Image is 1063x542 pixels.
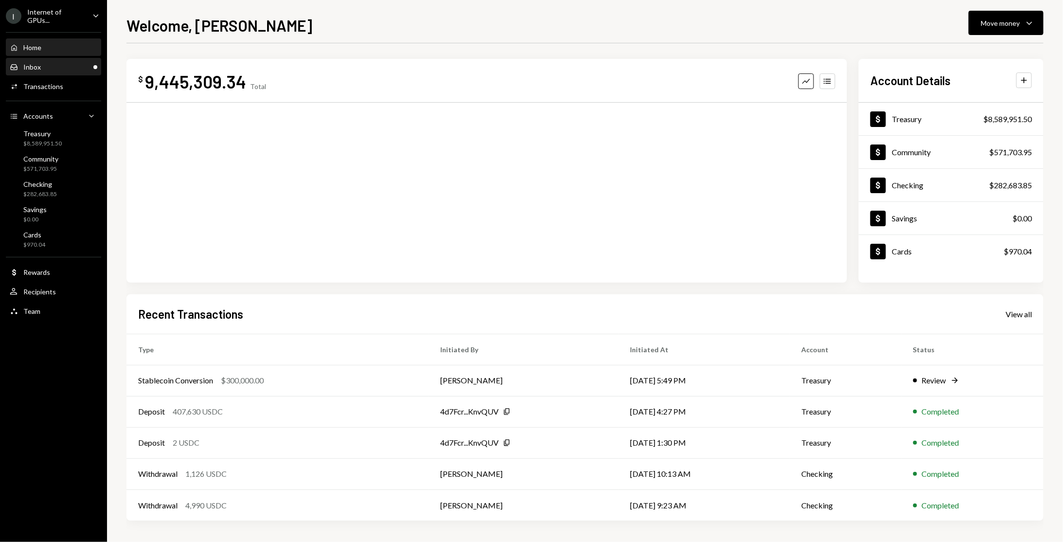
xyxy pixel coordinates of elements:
[6,263,101,281] a: Rewards
[23,129,62,138] div: Treasury
[901,334,1044,365] th: Status
[6,283,101,300] a: Recipients
[138,406,165,417] div: Deposit
[23,140,62,148] div: $8,589,951.50
[441,406,499,417] div: 4d7Fcr...KnvQUV
[23,165,58,173] div: $571,703.95
[790,396,901,427] td: Treasury
[23,268,50,276] div: Rewards
[6,152,101,175] a: Community$571,703.95
[892,181,923,190] div: Checking
[6,8,21,24] div: I
[138,500,178,511] div: Withdrawal
[1006,309,1032,319] div: View all
[185,468,227,480] div: 1,126 USDC
[6,228,101,251] a: Cards$970.04
[859,103,1044,135] a: Treasury$8,589,951.50
[138,437,165,449] div: Deposit
[23,112,53,120] div: Accounts
[969,11,1044,35] button: Move money
[23,307,40,315] div: Team
[6,177,101,200] a: Checking$282,683.85
[922,468,959,480] div: Completed
[185,500,227,511] div: 4,990 USDC
[23,63,41,71] div: Inbox
[892,114,921,124] div: Treasury
[429,334,619,365] th: Initiated By
[922,500,959,511] div: Completed
[138,468,178,480] div: Withdrawal
[989,146,1032,158] div: $571,703.95
[983,113,1032,125] div: $8,589,951.50
[1012,213,1032,224] div: $0.00
[6,58,101,75] a: Inbox
[619,489,790,521] td: [DATE] 9:23 AM
[790,334,901,365] th: Account
[221,375,264,386] div: $300,000.00
[23,231,45,239] div: Cards
[892,147,931,157] div: Community
[23,288,56,296] div: Recipients
[429,458,619,489] td: [PERSON_NAME]
[138,74,143,84] div: $
[138,306,243,322] h2: Recent Transactions
[23,155,58,163] div: Community
[619,458,790,489] td: [DATE] 10:13 AM
[859,169,1044,201] a: Checking$282,683.85
[892,247,912,256] div: Cards
[441,437,499,449] div: 4d7Fcr...KnvQUV
[138,375,213,386] div: Stablecoin Conversion
[989,180,1032,191] div: $282,683.85
[892,214,917,223] div: Savings
[859,202,1044,235] a: Savings$0.00
[922,406,959,417] div: Completed
[250,82,266,90] div: Total
[126,16,312,35] h1: Welcome, [PERSON_NAME]
[6,202,101,226] a: Savings$0.00
[6,38,101,56] a: Home
[23,180,57,188] div: Checking
[619,334,790,365] th: Initiated At
[859,235,1044,268] a: Cards$970.04
[790,365,901,396] td: Treasury
[145,71,246,92] div: 9,445,309.34
[6,107,101,125] a: Accounts
[429,489,619,521] td: [PERSON_NAME]
[790,427,901,458] td: Treasury
[922,437,959,449] div: Completed
[6,302,101,320] a: Team
[859,136,1044,168] a: Community$571,703.95
[23,216,47,224] div: $0.00
[23,43,41,52] div: Home
[922,375,946,386] div: Review
[173,437,199,449] div: 2 USDC
[429,365,619,396] td: [PERSON_NAME]
[126,334,429,365] th: Type
[27,8,85,24] div: Internet of GPUs...
[619,427,790,458] td: [DATE] 1:30 PM
[6,77,101,95] a: Transactions
[790,458,901,489] td: Checking
[790,489,901,521] td: Checking
[619,396,790,427] td: [DATE] 4:27 PM
[173,406,223,417] div: 407,630 USDC
[981,18,1020,28] div: Move money
[619,365,790,396] td: [DATE] 5:49 PM
[23,82,63,90] div: Transactions
[1004,246,1032,257] div: $970.04
[870,72,951,89] h2: Account Details
[1006,308,1032,319] a: View all
[23,205,47,214] div: Savings
[23,190,57,199] div: $282,683.85
[6,126,101,150] a: Treasury$8,589,951.50
[23,241,45,249] div: $970.04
